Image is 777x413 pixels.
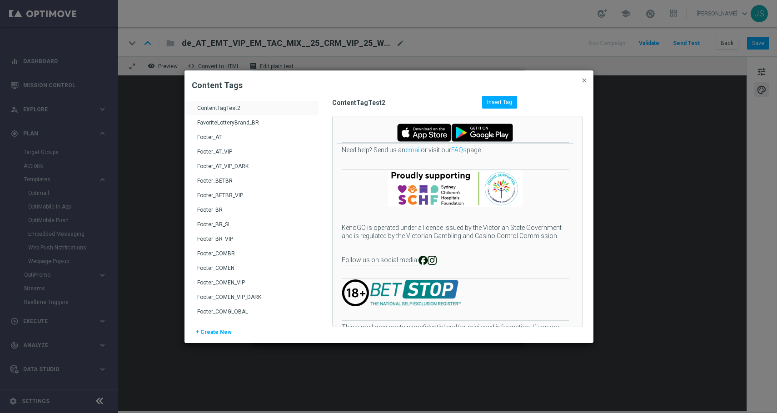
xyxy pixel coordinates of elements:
div: Press SPACE to select this row. [186,188,319,203]
span: ContentTagTest2 [332,99,482,107]
div: Press SPACE to select this row. [186,246,319,261]
img: Proudly Supporting Sydney Children's Hospitals Foundation [387,170,523,207]
img: Download for Android [452,124,513,142]
div: Footer_AT_VIP [197,148,310,163]
img: instagram [428,256,437,265]
img: Betstop [342,279,369,307]
div: Footer_AT [197,134,310,148]
div: Footer_COMEN [197,264,310,279]
td: Follow us on social media: [342,256,418,265]
img: Betstop [370,280,461,306]
div: Footer_COMEN_VIP_DARK [197,294,310,308]
div: Press SPACE to select this row. [186,174,319,188]
span: close [581,77,588,84]
a: FAQs [451,146,467,154]
div: Footer_BR_VIP [197,235,310,250]
div: Footer_COMGLOBAL [197,308,310,323]
div: Press SPACE to select this row. [186,261,319,275]
div: Press SPACE to select this row. [186,203,319,217]
div: Press SPACE to select this row. [186,144,319,159]
p: This e-mail may contain confidential and/or privileged information. If you are not the intended r... [342,323,569,339]
div: Press SPACE to select this row. [186,115,319,130]
div: Press SPACE to select this row. [186,217,319,232]
div: Press SPACE to select this row. [186,232,319,246]
div: Footer_BR_SL [197,221,310,235]
span: Insert Tag [487,99,512,105]
p: KenoGO is operated under a licence issued by the Victorian State Government and is regulated by t... [342,224,569,240]
div: Press SPACE to select this row. [186,275,319,290]
img: facebook [418,256,428,265]
img: Download for Apple [397,124,452,142]
span: + Create New [196,329,232,343]
div: Press SPACE to select this row. [186,130,319,144]
div: Footer_COMEN_VIP [197,279,310,294]
div: FavoriteLotteryBrand_BR [197,119,310,134]
div: Press SPACE to select this row. [186,290,319,304]
div: Footer_BETBR [197,177,310,192]
div: Footer_BETBR_VIP [197,192,310,206]
p: Need help? Send us an or visit our page. [342,146,569,154]
div: Press SPACE to select this row. [186,159,319,174]
a: email [405,146,421,154]
h2: Content Tags [192,80,314,91]
div: Footer_BR [197,206,310,221]
div: Footer_COMBR [197,250,310,264]
div: Footer_AT_VIP_DARK [197,163,310,177]
div: Press SPACE to select this row. [186,304,319,319]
